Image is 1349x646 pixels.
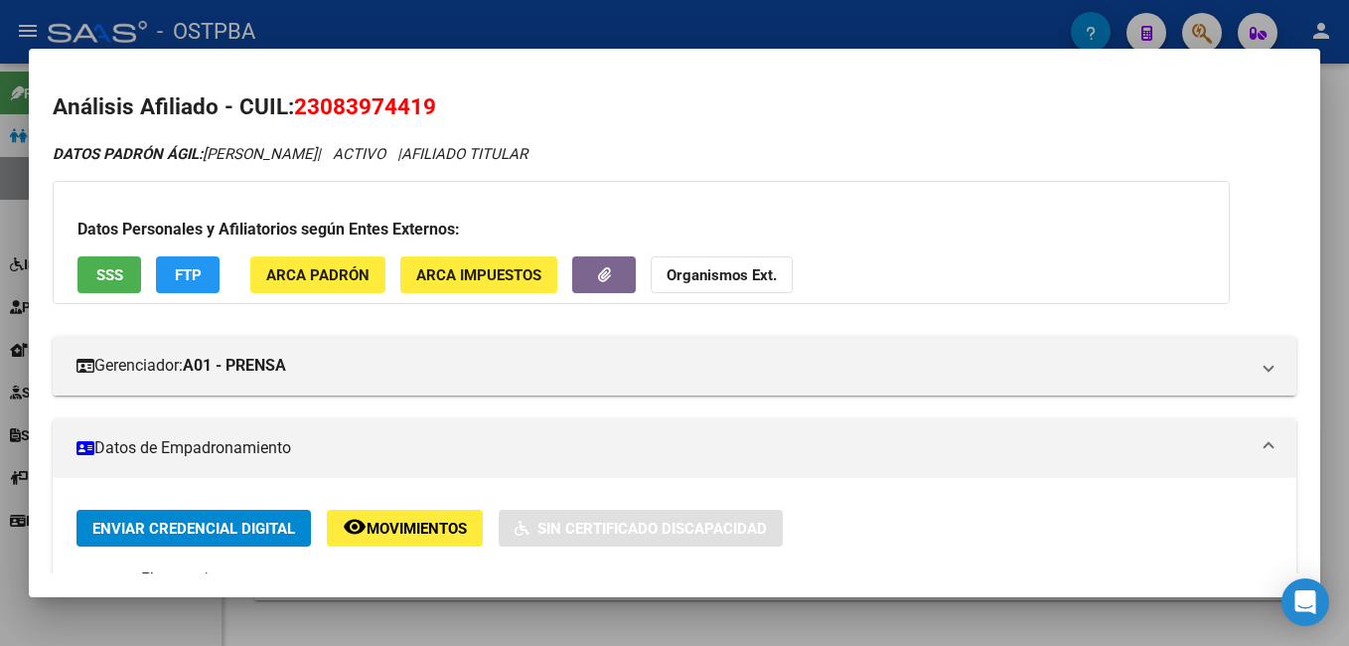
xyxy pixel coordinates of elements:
button: Enviar Credencial Digital [76,510,311,547]
span: Movimientos [367,520,467,538]
span: 23083974419 [294,93,436,119]
span: Capitado - [157,570,225,588]
span: Sin Certificado Discapacidad [537,520,767,538]
h2: Análisis Afiliado - CUIL: [53,90,1296,124]
strong: Etiquetas: [76,570,142,588]
mat-icon: remove_red_eye [343,515,367,539]
span: FTP [175,266,202,284]
span: [PERSON_NAME] [53,145,317,163]
strong: A01 - PRENSA [183,354,286,378]
button: SSS [77,256,141,293]
span: ARCA Padrón [266,266,370,284]
i: | ACTIVO | [53,145,527,163]
button: ARCA Impuestos [400,256,557,293]
button: Sin Certificado Discapacidad [499,510,783,547]
strong: Organismos Ext. [667,266,777,284]
h3: Datos Personales y Afiliatorios según Entes Externos: [77,218,1205,242]
button: Organismos Ext. [651,256,793,293]
mat-expansion-panel-header: Datos de Empadronamiento [53,418,1296,478]
span: Enviar Credencial Digital [92,520,295,538]
button: Movimientos [327,510,483,547]
span: AFILIADO TITULAR [401,145,527,163]
button: ARCA Padrón [250,256,385,293]
span: SSS [96,266,123,284]
mat-expansion-panel-header: Gerenciador:A01 - PRENSA [53,336,1296,396]
mat-panel-title: Datos de Empadronamiento [76,436,1249,460]
strong: DATOS PADRÓN ÁGIL: [53,145,203,163]
div: Open Intercom Messenger [1281,578,1329,626]
mat-panel-title: Gerenciador: [76,354,1249,378]
button: FTP [156,256,220,293]
span: ARCA Impuestos [416,266,541,284]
